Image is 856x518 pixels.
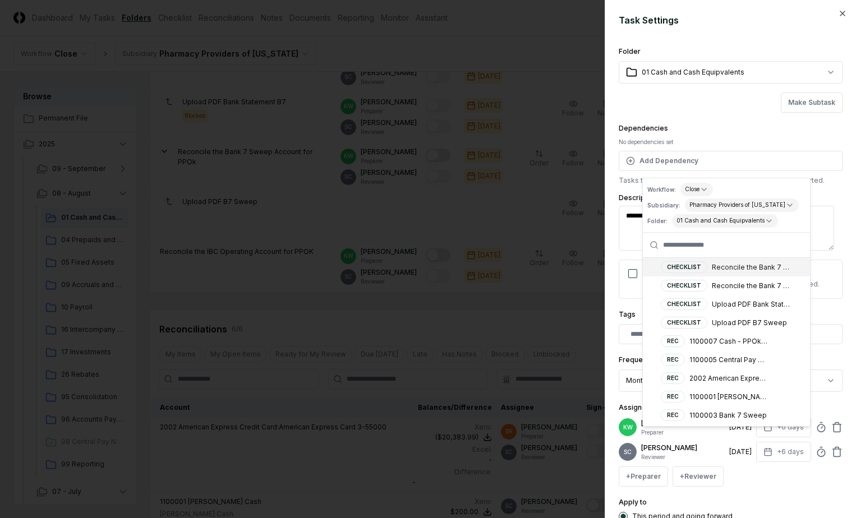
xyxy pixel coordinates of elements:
[756,442,811,462] button: +6 days
[689,355,768,365] div: 1100005 Central Pay Sweep Account
[673,466,724,487] button: +Reviewer
[641,418,725,428] p: [PERSON_NAME]
[619,124,668,132] label: Dependencies
[619,175,843,186] p: Tasks that must be completed before this task can be started.
[647,201,680,210] div: Subsidiary:
[619,310,636,318] label: Tags
[643,258,810,426] div: Suggestions
[623,423,633,432] span: KW
[661,409,685,421] div: REC
[781,92,843,113] button: Make Subtask
[641,453,725,461] p: Reviewer
[661,280,707,292] div: CHECKLIST
[689,336,768,346] div: 1100007 Cash - PPOk - IBC
[619,138,843,146] div: No dependencies set
[647,186,676,194] div: Workflow:
[689,373,768,383] div: 2002 American Express Credit Card:American Express Card 3-55000
[619,13,843,27] h2: Task Settings
[619,498,647,506] label: Apply to
[624,448,632,456] span: SC
[689,410,767,420] div: 1100003 Bank 7 Sweep
[712,299,790,309] div: Upload PDF Bank Statement B7
[661,335,685,347] div: REC
[619,195,843,201] label: Description
[661,261,707,273] div: CHECKLIST
[756,417,811,437] button: +6 days
[619,47,641,55] label: Folder
[661,391,685,403] div: REC
[641,428,725,437] p: Preparer
[712,262,790,272] div: Reconcile the Bank 7 Operating Account for PPOK
[661,372,685,384] div: REC
[661,317,707,329] div: CHECKLIST
[619,403,655,411] label: Assignees
[647,217,668,225] div: Folder:
[661,354,685,366] div: REC
[689,392,768,402] div: 1100001 [PERSON_NAME] Cash
[619,466,668,487] button: +Preparer
[619,151,843,171] button: Add Dependency
[712,281,790,291] div: Reconcile the Bank 7 Sweep Account for PPOk
[729,422,752,432] div: [DATE]
[619,355,655,364] label: Frequency
[661,298,707,310] div: CHECKLIST
[712,318,787,328] div: Upload PDF B7 Sweep
[729,447,752,457] div: [DATE]
[641,443,725,453] p: [PERSON_NAME]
